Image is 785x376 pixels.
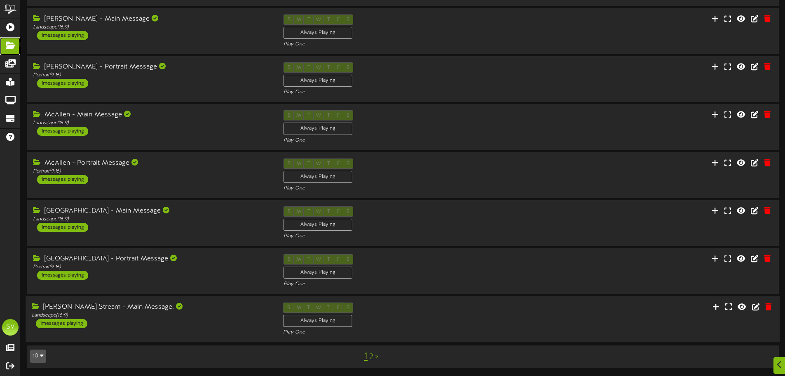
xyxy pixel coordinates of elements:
div: [PERSON_NAME] - Portrait Message [33,62,271,72]
div: Always Playing [284,171,352,183]
div: 1 messages playing [37,223,88,232]
div: Landscape ( 16:9 ) [33,120,271,127]
div: Play One [284,137,522,144]
a: 1 [364,351,368,362]
div: Landscape ( 16:9 ) [33,216,271,223]
div: Always Playing [284,267,352,279]
div: McAllen - Main Message [33,110,271,120]
div: Always Playing [284,75,352,87]
div: SV [2,319,19,336]
div: Play One [284,41,522,48]
div: Always Playing [283,315,352,326]
div: [PERSON_NAME] Stream - Main Message. [32,302,271,312]
a: 2 [369,352,373,362]
div: Play One [284,185,522,192]
div: 1 messages playing [37,127,88,136]
a: > [375,352,378,362]
div: Landscape ( 16:9 ) [33,24,271,31]
div: [GEOGRAPHIC_DATA] - Main Message [33,206,271,216]
div: Portrait ( 9:16 ) [33,264,271,271]
div: 1 messages playing [37,175,88,184]
div: [GEOGRAPHIC_DATA] - Portrait Message [33,254,271,264]
div: Portrait ( 9:16 ) [33,72,271,79]
div: Portrait ( 9:16 ) [33,168,271,175]
div: Landscape ( 16:9 ) [32,312,271,319]
div: Always Playing [284,219,352,231]
div: Always Playing [284,123,352,135]
div: Always Playing [284,27,352,39]
div: Play One [284,89,522,96]
div: Play One [284,281,522,288]
div: 1 messages playing [37,31,88,40]
div: McAllen - Portrait Message [33,158,271,168]
button: 10 [30,350,46,363]
div: Play One [284,233,522,240]
div: 1 messages playing [37,271,88,280]
div: 1 messages playing [37,79,88,88]
div: 1 messages playing [36,319,87,328]
div: Play One [283,329,522,336]
div: [PERSON_NAME] - Main Message [33,14,271,24]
